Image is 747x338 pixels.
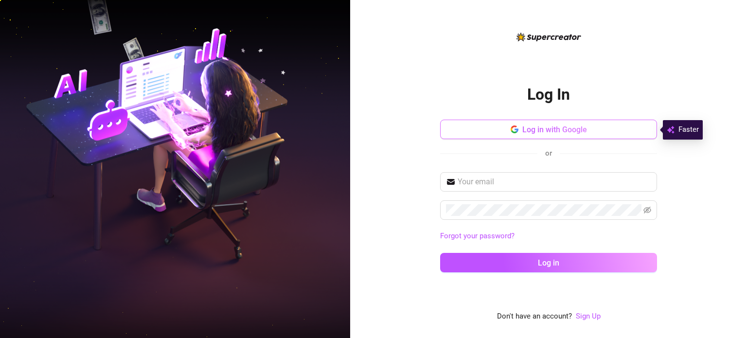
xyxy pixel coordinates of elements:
[538,258,559,267] span: Log in
[643,206,651,214] span: eye-invisible
[440,120,657,139] button: Log in with Google
[497,311,572,322] span: Don't have an account?
[678,124,699,136] span: Faster
[576,311,601,322] a: Sign Up
[522,125,587,134] span: Log in with Google
[667,124,675,136] img: svg%3e
[545,149,552,158] span: or
[516,33,581,41] img: logo-BBDzfeDw.svg
[440,253,657,272] button: Log in
[440,231,657,242] a: Forgot your password?
[527,85,570,105] h2: Log In
[576,312,601,320] a: Sign Up
[440,231,515,240] a: Forgot your password?
[458,176,651,188] input: Your email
